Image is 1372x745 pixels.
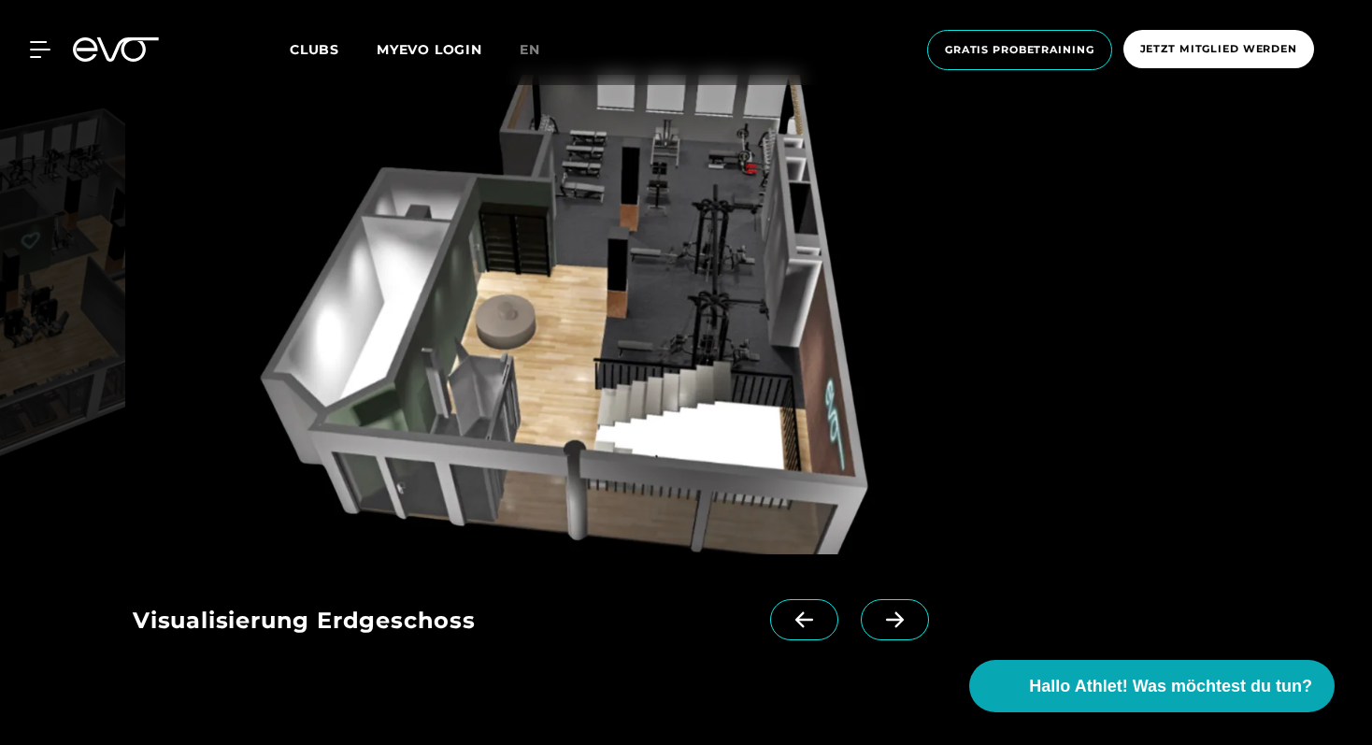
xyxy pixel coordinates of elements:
[290,40,377,58] a: Clubs
[290,41,339,58] span: Clubs
[377,41,482,58] a: MYEVO LOGIN
[969,660,1335,712] button: Hallo Athlet! Was möchtest du tun?
[1029,674,1312,699] span: Hallo Athlet! Was möchtest du tun?
[133,75,1018,554] img: evofitness
[520,41,540,58] span: en
[1140,41,1297,57] span: Jetzt Mitglied werden
[922,30,1118,70] a: Gratis Probetraining
[133,599,770,646] div: Visualisierung Erdgeschoss
[945,42,1094,58] span: Gratis Probetraining
[520,39,563,61] a: en
[1118,30,1320,70] a: Jetzt Mitglied werden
